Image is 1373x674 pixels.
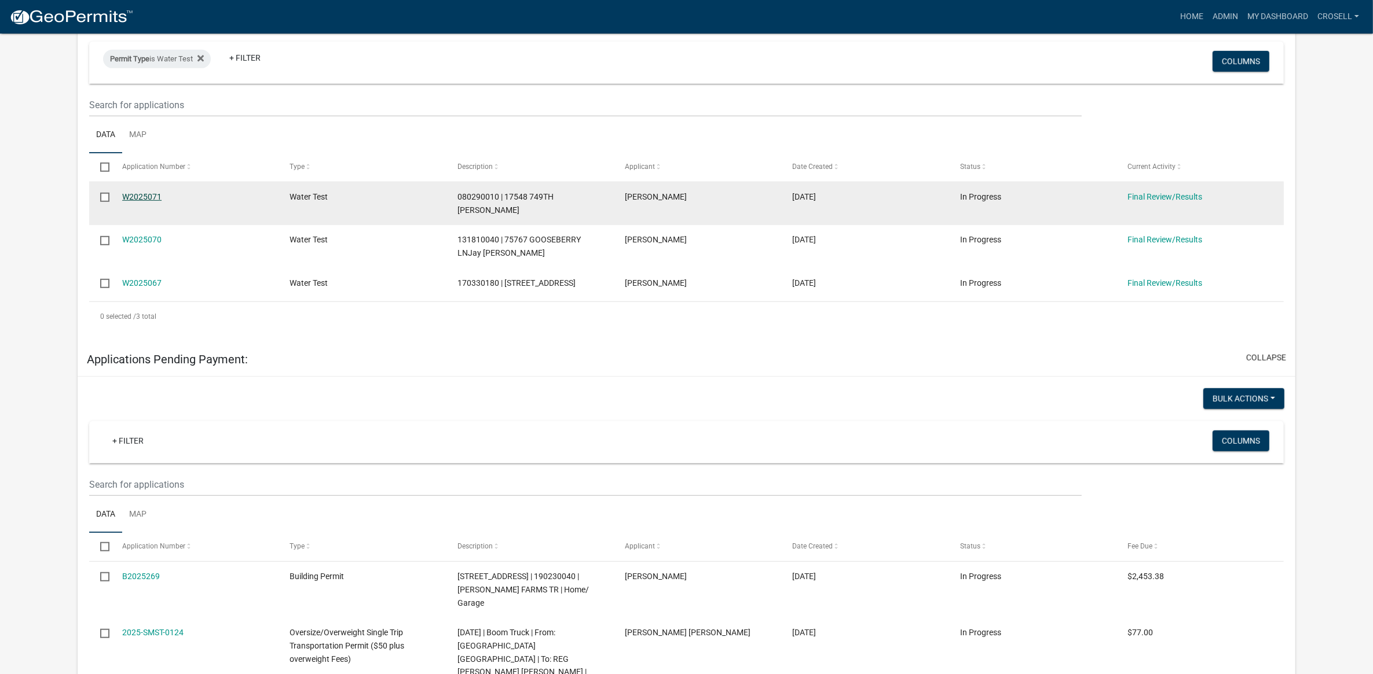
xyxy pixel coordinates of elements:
span: Tim Bartness [625,572,687,581]
a: Final Review/Results [1127,278,1202,288]
h5: Applications Pending Payment: [87,352,248,366]
span: $2,453.38 [1127,572,1164,581]
datatable-header-cell: Fee Due [1116,533,1284,561]
button: Columns [1213,51,1269,72]
a: + Filter [220,47,270,68]
span: Type [290,542,305,550]
span: In Progress [960,192,1001,201]
span: Gina Gullickson [625,278,687,288]
span: Date Created [793,542,833,550]
datatable-header-cell: Applicant [614,533,781,561]
a: W2025067 [122,278,162,288]
datatable-header-cell: Description [446,153,614,181]
button: collapse [1246,352,1286,364]
span: Water Test [290,278,328,288]
a: + Filter [103,430,153,451]
span: Gina Gullickson [625,192,687,201]
span: $77.00 [1127,628,1153,637]
span: 131810040 | 75767 GOOSEBERRY LNJay Waltman [457,235,581,257]
span: In Progress [960,572,1001,581]
datatable-header-cell: Current Activity [1116,153,1284,181]
span: Applicant [625,542,655,550]
span: Date Created [793,163,833,171]
div: is Water Test [103,50,211,68]
a: crosell [1313,6,1364,28]
datatable-header-cell: Type [279,153,446,181]
a: Data [89,496,122,533]
input: Search for applications [89,93,1082,117]
span: In Progress [960,628,1001,637]
datatable-header-cell: Status [949,533,1116,561]
span: Current Activity [1127,163,1176,171]
a: Home [1176,6,1208,28]
span: Status [960,542,980,550]
a: Map [122,496,153,533]
a: Final Review/Results [1127,192,1202,201]
span: 08/05/2025 [793,628,817,637]
datatable-header-cell: Applicant [614,153,781,181]
a: My Dashboard [1243,6,1313,28]
input: Search for applications [89,473,1082,496]
span: Fee Due [1127,542,1152,550]
a: W2025071 [122,192,162,201]
span: Barnhart Crane [625,628,750,637]
datatable-header-cell: Status [949,153,1116,181]
span: Water Test [290,192,328,201]
a: Map [122,117,153,154]
datatable-header-cell: Application Number [111,533,279,561]
button: Bulk Actions [1203,388,1284,409]
span: 08/12/2025 [793,192,817,201]
span: Oversize/Overweight Single Trip Transportation Permit ($50 plus overweight Fees) [290,628,404,664]
span: In Progress [960,278,1001,288]
span: 170330180 | 28674 810TH AVE [457,278,576,288]
datatable-header-cell: Application Number [111,153,279,181]
div: 3 total [89,302,1284,331]
span: Water Test [290,235,328,244]
a: Data [89,117,122,154]
span: Description [457,542,493,550]
span: Permit Type [110,54,149,63]
datatable-header-cell: Select [89,153,111,181]
button: Columns [1213,430,1269,451]
span: Application Number [122,163,185,171]
span: Building Permit [290,572,344,581]
datatable-header-cell: Type [279,533,446,561]
a: 2025-SMST-0124 [122,628,184,637]
datatable-header-cell: Select [89,533,111,561]
span: 080290010 | 17548 749TH AVERobert Hoffman [457,192,554,215]
a: W2025070 [122,235,162,244]
datatable-header-cell: Description [446,533,614,561]
span: 71352 300TH ST | 190230040 | BARTNESS FARMS TR | Home/ Garage [457,572,589,607]
a: Final Review/Results [1127,235,1202,244]
datatable-header-cell: Date Created [781,153,949,181]
a: B2025269 [122,572,160,581]
a: Admin [1208,6,1243,28]
datatable-header-cell: Date Created [781,533,949,561]
span: Applicant [625,163,655,171]
span: 08/08/2025 [793,572,817,581]
span: Application Number [122,542,185,550]
span: 08/07/2025 [793,235,817,244]
span: 07/29/2025 [793,278,817,288]
span: Description [457,163,493,171]
span: Craig J. Rosell [625,235,687,244]
span: 0 selected / [100,312,136,321]
span: Status [960,163,980,171]
span: In Progress [960,235,1001,244]
span: Type [290,163,305,171]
